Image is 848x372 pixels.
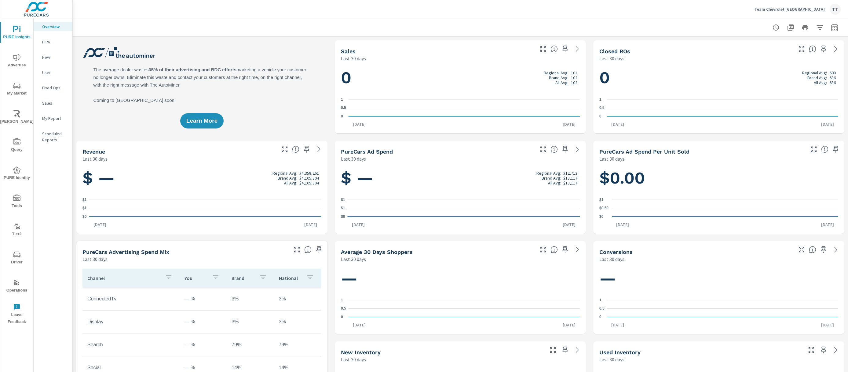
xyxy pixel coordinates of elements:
[314,245,324,255] span: Save this to your personalized report
[348,221,369,228] p: [DATE]
[612,221,633,228] p: [DATE]
[42,85,68,91] p: Fixed Ops
[87,275,160,281] p: Channel
[599,48,630,54] h5: Closed ROs
[42,54,68,60] p: New
[42,100,68,106] p: Sales
[560,245,570,255] span: Save this to your personalized report
[599,168,838,188] h1: $0.00
[341,198,345,202] text: $1
[599,214,604,219] text: $0
[341,268,580,289] h1: —
[341,206,345,210] text: $1
[300,221,321,228] p: [DATE]
[2,110,31,125] span: [PERSON_NAME]
[572,345,582,355] a: See more details in report
[42,39,68,45] p: PIPA
[2,251,31,266] span: Driver
[806,345,816,355] button: Make Fullscreen
[314,144,324,154] a: See more details in report
[819,245,828,255] span: Save this to your personalized report
[42,115,68,121] p: My Report
[341,106,346,110] text: 0.5
[544,70,568,75] p: Regional Avg:
[2,166,31,181] span: PURE Identity
[599,198,604,202] text: $1
[274,314,321,329] td: 3%
[185,275,207,281] p: You
[555,80,568,85] p: All Avg:
[599,249,633,255] h5: Conversions
[299,176,319,180] p: $4,105,304
[349,121,370,127] p: [DATE]
[180,113,224,128] button: Learn More
[817,322,838,328] p: [DATE]
[784,21,797,34] button: "Export Report to PDF"
[599,255,624,263] p: Last 30 days
[341,349,381,355] h5: New Inventory
[274,291,321,307] td: 3%
[599,315,601,319] text: 0
[2,82,31,97] span: My Market
[227,314,274,329] td: 3%
[572,44,582,54] a: See more details in report
[817,221,838,228] p: [DATE]
[571,75,577,80] p: 102
[809,144,819,154] button: Make Fullscreen
[82,291,180,307] td: ConnectedTv
[82,168,321,188] h1: $ —
[2,195,31,210] span: Tools
[304,246,312,253] span: This table looks at how you compare to the amount of budget you spend per channel as opposed to y...
[42,131,68,143] p: Scheduled Reports
[34,53,72,62] div: New
[814,80,827,85] p: All Avg:
[558,322,580,328] p: [DATE]
[2,54,31,69] span: Advertise
[571,80,577,85] p: 102
[814,21,826,34] button: Apply Filters
[797,245,806,255] button: Make Fullscreen
[599,307,605,311] text: 0.5
[799,21,811,34] button: Print Report
[42,24,68,30] p: Overview
[341,48,356,54] h5: Sales
[819,44,828,54] span: Save this to your personalized report
[186,118,217,124] span: Learn More
[278,176,297,180] p: Brand Avg:
[542,176,561,180] p: Brand Avg:
[599,298,601,302] text: 1
[2,223,31,238] span: Tier2
[607,322,628,328] p: [DATE]
[828,21,841,34] button: Select Date Range
[831,144,841,154] span: Save this to your personalized report
[2,279,31,294] span: Operations
[550,246,558,253] span: A rolling 30 day total of daily Shoppers on the dealership website, averaged over the selected da...
[341,255,366,263] p: Last 30 days
[227,291,274,307] td: 3%
[560,144,570,154] span: Save this to your personalized report
[180,337,227,352] td: — %
[34,83,72,92] div: Fixed Ops
[560,345,570,355] span: Save this to your personalized report
[302,144,312,154] span: Save this to your personalized report
[180,291,227,307] td: — %
[272,171,297,176] p: Regional Avg:
[831,345,841,355] a: See more details in report
[82,314,180,329] td: Display
[82,255,108,263] p: Last 30 days
[829,75,836,80] p: 636
[341,67,580,88] h1: 0
[599,114,601,118] text: 0
[599,356,624,363] p: Last 30 days
[82,249,169,255] h5: PureCars Advertising Spend Mix
[341,249,413,255] h5: Average 30 Days Shoppers
[599,155,624,162] p: Last 30 days
[82,148,105,155] h5: Revenue
[89,221,111,228] p: [DATE]
[2,26,31,41] span: PURE Insights
[809,246,816,253] span: The number of dealer-specified goals completed by a visitor. [Source: This data is provided by th...
[563,171,577,176] p: $12,713
[341,148,393,155] h5: PureCars Ad Spend
[797,44,806,54] button: Make Fullscreen
[571,70,577,75] p: 101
